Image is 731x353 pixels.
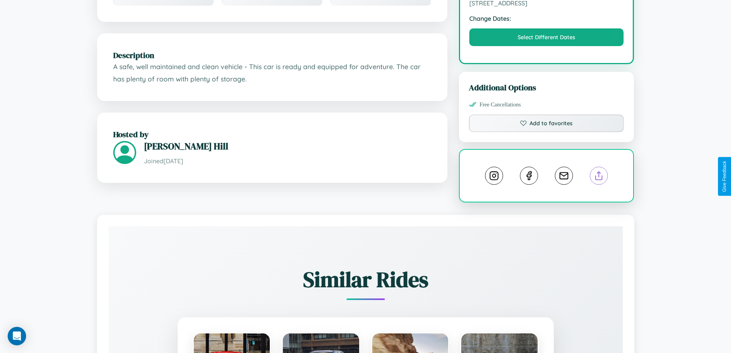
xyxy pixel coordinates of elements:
div: Open Intercom Messenger [8,327,26,345]
h2: Similar Rides [135,265,596,294]
h2: Hosted by [113,129,431,140]
div: Give Feedback [722,161,727,192]
span: Free Cancellations [480,101,521,108]
h2: Description [113,50,431,61]
h3: Additional Options [469,82,624,93]
p: A safe, well maintained and clean vehicle - This car is ready and equipped for adventure. The car... [113,61,431,85]
strong: Change Dates: [469,15,624,22]
p: Joined [DATE] [144,156,431,167]
h3: [PERSON_NAME] Hill [144,140,431,152]
button: Add to favorites [469,114,624,132]
button: Select Different Dates [469,28,624,46]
